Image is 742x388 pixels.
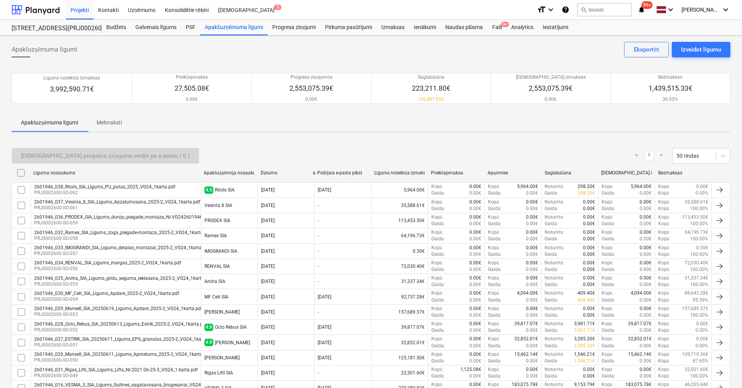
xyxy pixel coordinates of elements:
[431,260,443,266] p: Kopā :
[431,290,443,297] p: Kopā :
[602,205,615,212] p: Gaida :
[34,245,210,250] div: 2601946_033_IMOGRANDI_SIA_Ligums_detalas_montazai_2025-2_VG24_1karta.pdf
[578,190,595,197] p: 298.20€
[658,229,670,236] p: Kopā :
[631,290,652,297] p: 4,094.00€
[469,260,481,266] p: 0.00€
[488,199,500,205] p: Kopā :
[545,170,595,176] div: Saglabāšana
[34,260,181,266] div: 2601946_034_RENVAL_SIA_Ligums_margas_2025-2_VG24_1karta.pdf
[371,290,428,303] div: 92,737.28€
[34,235,211,242] p: PRJ0002600-SO-058
[657,151,666,160] a: Next page
[289,84,333,93] p: 2,553,075.39€
[583,236,595,242] p: 0.00€
[318,233,319,238] div: -
[12,45,77,54] span: Apakšuzņēmuma līgumi
[469,190,481,197] p: 0.00€
[545,183,564,190] p: Noturēts :
[469,245,481,251] p: 0.00€
[583,266,595,273] p: 0.00€
[261,218,275,223] div: [DATE]
[640,275,652,281] p: 0.00€
[431,205,445,212] p: Gaida :
[431,251,445,258] p: Gaida :
[488,190,502,197] p: Gaida :
[583,305,595,312] p: 0.00€
[371,183,428,197] div: 5,964.00€
[175,96,209,103] p: 0.00€
[517,183,538,190] p: 5,964.00€
[469,281,481,288] p: 0.00€
[545,251,558,258] p: Gaida :
[318,187,331,193] div: [DATE]
[204,264,230,269] div: RENVAL SIA
[526,229,538,236] p: 0.00€
[640,221,652,227] p: 0.00€
[658,245,670,251] p: Kopā :
[204,170,254,176] div: Apakšuzņēmēja nosaukums
[371,321,428,334] div: 39,817.07€
[526,205,538,212] p: 0.00€
[488,266,502,273] p: Gaida :
[431,245,443,251] p: Kopā :
[488,20,507,35] div: Faili
[371,366,428,379] div: 22,501.60€
[545,281,558,288] p: Gaida :
[685,275,708,281] p: 31,337.34€
[721,5,730,14] i: keyboard_arrow_down
[34,220,249,226] p: PRJ0002600-SO-059
[488,170,538,176] div: Apņēmies
[690,251,708,258] p: 100.00%
[640,251,652,258] p: 0.00€
[412,96,450,103] p: 156,481.85€
[469,305,481,312] p: 0.00€
[175,74,209,81] p: Priekšapmaksa
[469,251,481,258] p: 0.00€
[658,275,670,281] p: Kopā :
[412,84,450,93] p: 223,211.80€
[469,199,481,205] p: 0.00€
[318,203,319,208] div: -
[695,190,708,197] p: 0.00%
[583,245,595,251] p: 0.00€
[261,187,275,193] div: [DATE]
[658,199,670,205] p: Kopā :
[545,190,558,197] p: Gaida :
[289,96,333,103] p: 0.00€
[488,297,502,304] p: Gaida :
[658,266,670,273] p: Kopā :
[488,221,502,227] p: Gaida :
[581,7,587,13] span: search
[371,229,428,242] div: 64,196.73€
[690,205,708,212] p: 100.00%
[34,281,212,288] p: PRJ0002600-SO-055
[685,260,708,266] p: 72,030.40€
[131,20,181,35] div: Galvenais līgums
[488,214,500,221] p: Kopā :
[268,20,320,35] a: Progresa ziņojumi
[441,20,488,35] a: Naudas plūsma
[640,260,652,266] p: 0.00€
[261,279,275,284] div: [DATE]
[261,203,275,208] div: [DATE]
[488,183,500,190] p: Kopā :
[602,190,615,197] p: Gaida :
[34,184,175,190] div: 2601946_038_Ritols_SIA_Ligums_PU_putas_2025_VG24_1karta.pdf
[545,275,564,281] p: Noturēts :
[640,281,652,288] p: 0.00€
[578,183,595,190] p: 298.20€
[526,221,538,227] p: 0.00€
[545,290,564,297] p: Noturēts :
[545,205,558,212] p: Gaida :
[34,214,249,220] div: 2601946_036_PRODEX_SIA_Ligums_durvju_piegade_montaza_Nr.VG242601946036_VG24_1.karta.pdf
[33,170,197,176] div: Līguma nosaukums
[526,245,538,251] p: 0.00€
[538,20,573,35] a: Iestatījumi
[602,245,613,251] p: Kopā :
[261,248,275,254] div: [DATE]
[431,170,481,176] div: Priekšapmaksa
[371,305,428,319] div: 157,689.37€
[545,260,564,266] p: Noturēts :
[526,281,538,288] p: 0.00€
